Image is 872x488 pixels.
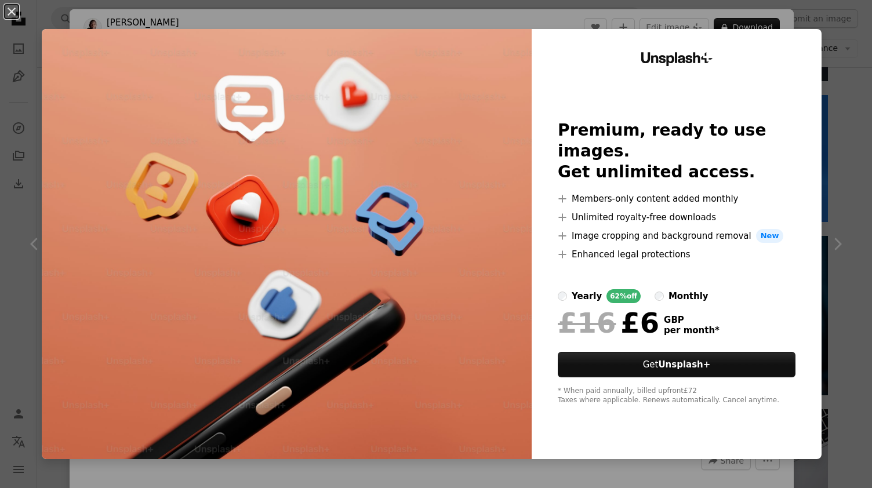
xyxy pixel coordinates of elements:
[756,229,784,243] span: New
[572,289,602,303] div: yearly
[664,325,720,336] span: per month *
[558,229,795,243] li: Image cropping and background removal
[668,289,708,303] div: monthly
[558,308,616,338] span: £16
[655,292,664,301] input: monthly
[658,359,710,370] strong: Unsplash+
[558,387,795,405] div: * When paid annually, billed upfront £72 Taxes where applicable. Renews automatically. Cancel any...
[558,292,567,301] input: yearly62%off
[558,352,795,377] button: GetUnsplash+
[606,289,641,303] div: 62% off
[558,120,795,183] h2: Premium, ready to use images. Get unlimited access.
[664,315,720,325] span: GBP
[558,247,795,261] li: Enhanced legal protections
[558,192,795,206] li: Members-only content added monthly
[558,210,795,224] li: Unlimited royalty-free downloads
[558,308,659,338] div: £6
